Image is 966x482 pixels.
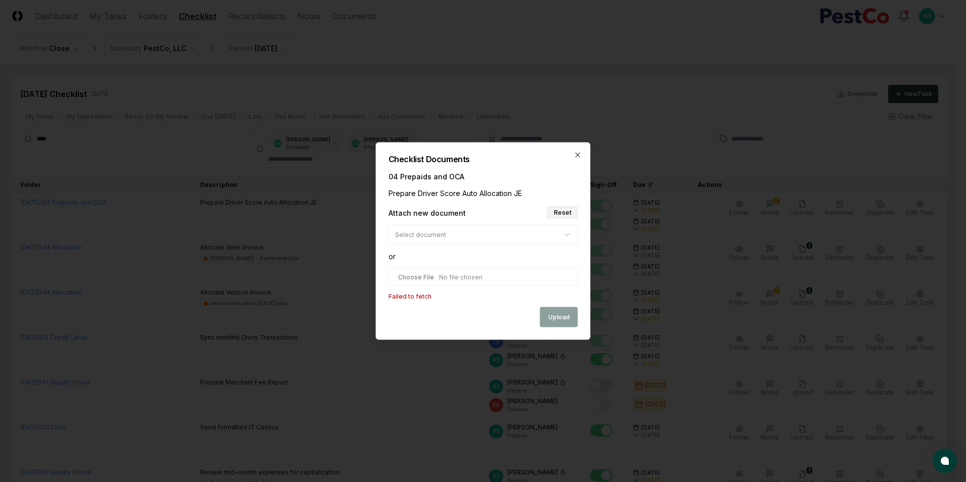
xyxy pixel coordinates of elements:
[389,188,578,199] div: Prepare Driver Score Auto Allocation JE
[389,207,466,218] div: Attach new document
[389,292,578,301] p: Failed to fetch
[547,207,578,219] button: Reset
[389,155,578,163] h2: Checklist Documents
[389,171,578,182] div: 04 Prepaids and OCA
[389,251,578,262] div: or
